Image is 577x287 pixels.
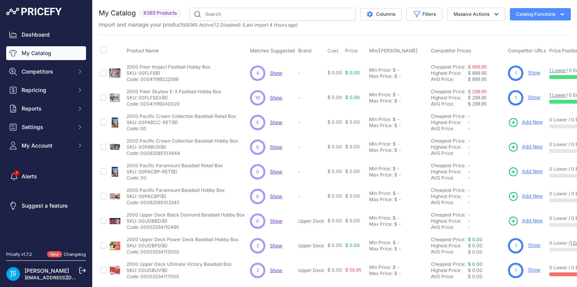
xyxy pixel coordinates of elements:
[369,73,393,79] div: Max Price:
[214,22,239,28] a: 12 Disabled
[256,168,259,175] span: 0
[549,67,566,73] a: 1 Lower
[431,274,468,280] div: AVG Price:
[298,218,324,224] p: Upper Deck
[468,267,483,273] span: $ 0.00
[298,48,312,54] span: Brand
[345,94,360,100] span: $ 0.00
[6,28,86,42] a: Dashboard
[327,144,342,149] span: $ 0.00
[99,8,136,18] h2: My Catalog
[397,270,401,277] div: -
[369,123,393,129] div: Max Price:
[397,123,401,129] div: -
[369,92,391,98] div: Min Price:
[270,193,282,199] a: Show
[6,46,86,60] a: My Catalog
[127,101,221,107] p: Code: 00041199240020
[394,270,397,277] div: $
[431,64,466,70] a: Cheapest Price:
[6,102,86,116] button: Reports
[468,261,483,267] a: $ 0.00
[394,123,397,129] div: $
[345,168,360,174] span: $ 0.00
[47,251,62,258] span: New
[397,246,401,252] div: -
[508,48,546,54] span: Competitor URLs
[6,170,86,183] a: Alerts
[397,172,401,178] div: -
[270,70,282,76] a: Show
[345,267,361,273] span: $ 56.95
[127,126,236,132] p: Code: 00
[327,94,342,100] span: $ 0.00
[396,92,400,98] div: -
[431,138,466,144] a: Cheapest Price:
[298,144,324,150] p: -
[256,242,259,249] span: 2
[270,243,282,248] a: Show
[468,150,470,156] span: -
[270,95,282,101] a: Show
[508,216,543,227] a: Add New
[397,73,401,79] div: -
[127,249,239,255] p: Code: 00053334112000
[22,123,72,131] span: Settings
[327,48,338,54] span: Cost
[127,138,238,144] p: 2000 Pacific Crown Collection Baseball Hobby Box
[431,101,468,107] div: AVG Price:
[369,196,393,203] div: Max Price:
[393,264,396,270] div: $
[431,95,468,101] div: Highest Price:
[394,246,397,252] div: $
[369,67,391,73] div: Min Price:
[369,215,391,221] div: Min Price:
[127,169,223,175] p: SKU: 00PACBP-RET(B)
[369,221,393,227] div: Max Price:
[396,166,400,172] div: -
[187,22,213,28] a: 6365 Active
[510,8,571,20] button: Catalog Functions
[397,147,401,153] div: -
[528,267,540,273] a: Show
[431,212,466,218] a: Cheapest Price:
[270,267,282,273] span: Show
[22,68,72,76] span: Competitors
[256,144,259,151] span: 0
[298,193,324,200] p: -
[6,139,86,153] button: My Account
[345,242,360,248] span: $ 0.00
[189,8,356,21] input: Search
[468,64,487,70] a: $ 899.95
[270,119,282,125] a: Show
[369,147,393,153] div: Max Price:
[394,98,397,104] div: $
[468,126,470,131] span: -
[345,218,360,223] span: $ 0.00
[255,94,260,101] span: 16
[393,166,396,172] div: $
[99,21,298,29] p: Import and manage your products
[298,95,324,101] p: -
[431,163,466,168] a: Cheapest Price:
[394,73,397,79] div: $
[394,147,397,153] div: $
[431,243,468,249] div: Highest Price:
[468,101,505,107] div: $ 299.95
[431,119,468,126] div: Highest Price:
[127,212,245,218] p: 2000 Upper Deck Black Diamond Baseball Hobby Box
[345,193,360,199] span: $ 0.00
[256,119,259,126] span: 0
[345,144,360,149] span: $ 0.00
[127,70,211,76] p: SKU: 00FLFI(B)
[508,142,543,153] a: Add New
[468,218,470,224] span: -
[394,221,397,227] div: $
[270,218,282,224] a: Show
[127,243,239,249] p: SKU: 00UDBPD(B)
[127,193,225,200] p: SKU: 00PACBP(B)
